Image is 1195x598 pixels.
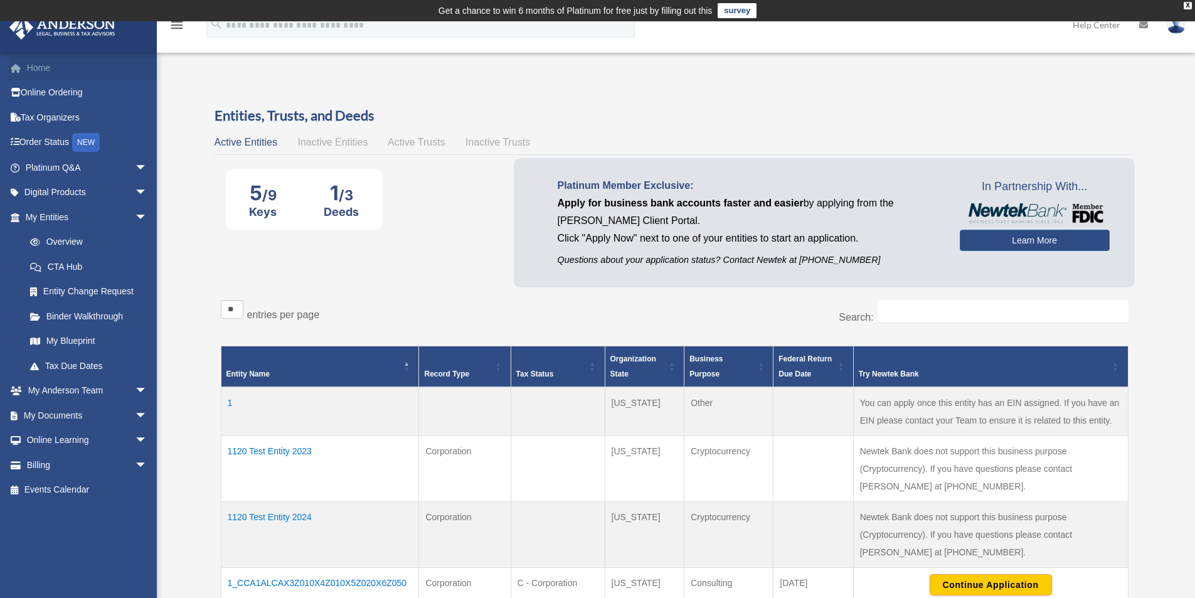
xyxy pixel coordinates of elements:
button: Continue Application [930,574,1052,595]
i: menu [169,18,184,33]
div: Get a chance to win 6 months of Platinum for free just by filling out this [438,3,713,18]
div: close [1184,2,1192,9]
a: CTA Hub [18,254,160,279]
span: arrow_drop_down [135,155,160,181]
span: /3 [339,187,353,203]
a: Order StatusNEW [9,130,166,156]
a: Digital Productsarrow_drop_down [9,180,166,205]
td: 1120 Test Entity 2024 [221,502,419,568]
div: 5 [249,181,277,205]
a: Overview [18,230,154,255]
span: Active Trusts [388,137,445,147]
span: Inactive Entities [297,137,368,147]
span: Apply for business bank accounts faster and easier [558,198,804,208]
td: You can apply once this entity has an EIN assigned. If you have an EIN please contact your Team t... [853,387,1128,436]
a: Online Ordering [9,80,166,105]
span: Federal Return Due Date [778,355,832,378]
th: Tax Status: Activate to sort [511,346,605,388]
h3: Entities, Trusts, and Deeds [215,106,1135,125]
span: Active Entities [215,137,277,147]
div: Keys [249,205,277,218]
a: Events Calendar [9,478,166,503]
a: My Blueprint [18,329,160,354]
td: Cryptocurrency [684,436,773,502]
td: 1120 Test Entity 2023 [221,436,419,502]
span: Record Type [424,370,469,378]
span: Organization State [610,355,656,378]
a: My Entitiesarrow_drop_down [9,205,160,230]
td: [US_STATE] [605,436,684,502]
span: arrow_drop_down [135,403,160,429]
a: My Documentsarrow_drop_down [9,403,166,428]
td: Other [684,387,773,436]
label: entries per page [247,309,320,320]
span: arrow_drop_down [135,378,160,404]
span: /9 [262,187,277,203]
a: Online Learningarrow_drop_down [9,428,166,453]
td: Corporation [419,436,511,502]
a: Binder Walkthrough [18,304,160,329]
th: Try Newtek Bank : Activate to sort [853,346,1128,388]
a: Platinum Q&Aarrow_drop_down [9,155,166,180]
span: Entity Name [226,370,270,378]
td: [US_STATE] [605,502,684,568]
i: search [210,17,223,31]
span: arrow_drop_down [135,452,160,478]
span: Tax Status [516,370,554,378]
td: Cryptocurrency [684,502,773,568]
td: [US_STATE] [605,387,684,436]
div: Try Newtek Bank [859,366,1109,382]
p: Click "Apply Now" next to one of your entities to start an application. [558,230,941,247]
a: My Anderson Teamarrow_drop_down [9,378,166,403]
a: menu [169,22,184,33]
p: Platinum Member Exclusive: [558,177,941,195]
span: arrow_drop_down [135,428,160,454]
p: by applying from the [PERSON_NAME] Client Portal. [558,195,941,230]
th: Business Purpose: Activate to sort [684,346,773,388]
a: Tax Organizers [9,105,166,130]
a: Tax Due Dates [18,353,160,378]
img: User Pic [1167,16,1186,34]
td: 1 [221,387,419,436]
img: NewtekBankLogoSM.png [966,203,1103,223]
td: Newtek Bank does not support this business purpose (Cryptocurrency). If you have questions please... [853,436,1128,502]
span: arrow_drop_down [135,180,160,206]
td: Newtek Bank does not support this business purpose (Cryptocurrency). If you have questions please... [853,502,1128,568]
th: Federal Return Due Date: Activate to sort [773,346,853,388]
a: Entity Change Request [18,279,160,304]
a: Home [9,55,166,80]
label: Search: [839,312,873,323]
p: Questions about your application status? Contact Newtek at [PHONE_NUMBER] [558,252,941,268]
th: Entity Name: Activate to invert sorting [221,346,419,388]
span: Inactive Trusts [465,137,530,147]
div: NEW [72,133,100,152]
div: Deeds [324,205,359,218]
a: survey [718,3,757,18]
td: Corporation [419,502,511,568]
img: Anderson Advisors Platinum Portal [6,15,119,40]
th: Organization State: Activate to sort [605,346,684,388]
span: In Partnership With... [960,177,1110,197]
a: Billingarrow_drop_down [9,452,166,478]
span: arrow_drop_down [135,205,160,230]
th: Record Type: Activate to sort [419,346,511,388]
div: 1 [324,181,359,205]
a: Learn More [960,230,1110,251]
span: Business Purpose [689,355,723,378]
